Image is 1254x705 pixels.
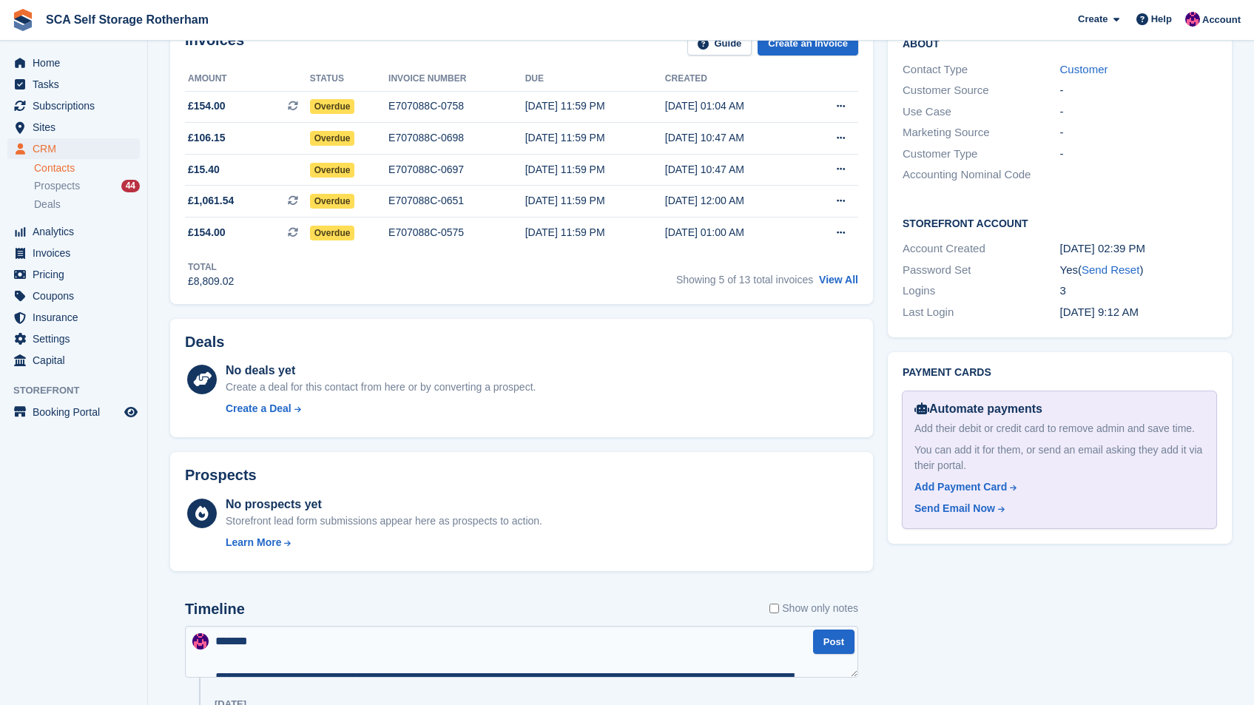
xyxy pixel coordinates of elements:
[903,146,1060,163] div: Customer Type
[665,98,804,114] div: [DATE] 01:04 AM
[1060,124,1218,141] div: -
[33,117,121,138] span: Sites
[34,197,140,212] a: Deals
[226,496,542,513] div: No prospects yet
[1202,13,1241,27] span: Account
[525,67,665,91] th: Due
[7,53,140,73] a: menu
[665,225,804,240] div: [DATE] 01:00 AM
[1078,263,1143,276] span: ( )
[1060,82,1218,99] div: -
[33,243,121,263] span: Invoices
[687,32,752,56] a: Guide
[33,286,121,306] span: Coupons
[1151,12,1172,27] span: Help
[1060,146,1218,163] div: -
[33,95,121,116] span: Subscriptions
[34,178,140,194] a: Prospects 44
[525,98,665,114] div: [DATE] 11:59 PM
[310,226,355,240] span: Overdue
[525,225,665,240] div: [DATE] 11:59 PM
[665,193,804,209] div: [DATE] 12:00 AM
[7,264,140,285] a: menu
[185,467,257,484] h2: Prospects
[226,401,291,416] div: Create a Deal
[914,501,995,516] div: Send Email Now
[33,53,121,73] span: Home
[903,104,1060,121] div: Use Case
[903,367,1217,379] h2: Payment cards
[7,243,140,263] a: menu
[7,350,140,371] a: menu
[226,535,281,550] div: Learn More
[914,421,1204,436] div: Add their debit or credit card to remove admin and save time.
[188,130,226,146] span: £106.15
[525,193,665,209] div: [DATE] 11:59 PM
[34,161,140,175] a: Contacts
[914,442,1204,473] div: You can add it for them, or send an email asking they add it via their portal.
[1082,263,1139,276] a: Send Reset
[12,9,34,31] img: stora-icon-8386f47178a22dfd0bd8f6a31ec36ba5ce8667c1dd55bd0f319d3a0aa187defe.svg
[758,32,858,56] a: Create an Invoice
[33,221,121,242] span: Analytics
[33,264,121,285] span: Pricing
[33,307,121,328] span: Insurance
[7,74,140,95] a: menu
[903,240,1060,257] div: Account Created
[665,130,804,146] div: [DATE] 10:47 AM
[525,162,665,178] div: [DATE] 11:59 PM
[33,350,121,371] span: Capital
[7,117,140,138] a: menu
[7,221,140,242] a: menu
[388,193,525,209] div: E707088C-0651
[188,98,226,114] span: £154.00
[192,633,209,650] img: Sam Chapman
[122,403,140,421] a: Preview store
[188,225,226,240] span: £154.00
[388,225,525,240] div: E707088C-0575
[813,630,854,654] button: Post
[7,95,140,116] a: menu
[7,286,140,306] a: menu
[914,400,1204,418] div: Automate payments
[188,260,234,274] div: Total
[310,67,388,91] th: Status
[903,262,1060,279] div: Password Set
[1060,240,1218,257] div: [DATE] 02:39 PM
[33,138,121,159] span: CRM
[310,99,355,114] span: Overdue
[769,601,858,616] label: Show only notes
[34,198,61,212] span: Deals
[388,162,525,178] div: E707088C-0697
[1060,283,1218,300] div: 3
[121,180,140,192] div: 44
[310,131,355,146] span: Overdue
[903,215,1217,230] h2: Storefront Account
[1185,12,1200,27] img: Sam Chapman
[13,383,147,398] span: Storefront
[388,130,525,146] div: E707088C-0698
[903,283,1060,300] div: Logins
[34,179,80,193] span: Prospects
[7,328,140,349] a: menu
[33,328,121,349] span: Settings
[185,601,245,618] h2: Timeline
[7,138,140,159] a: menu
[7,307,140,328] a: menu
[903,124,1060,141] div: Marketing Source
[188,162,220,178] span: £15.40
[226,535,542,550] a: Learn More
[310,194,355,209] span: Overdue
[903,166,1060,183] div: Accounting Nominal Code
[40,7,215,32] a: SCA Self Storage Rotherham
[914,479,1199,495] a: Add Payment Card
[903,304,1060,321] div: Last Login
[185,334,224,351] h2: Deals
[819,274,858,286] a: View All
[676,274,813,286] span: Showing 5 of 13 total invoices
[185,32,244,56] h2: Invoices
[33,402,121,422] span: Booking Portal
[226,513,542,529] div: Storefront lead form submissions appear here as prospects to action.
[665,162,804,178] div: [DATE] 10:47 AM
[388,67,525,91] th: Invoice number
